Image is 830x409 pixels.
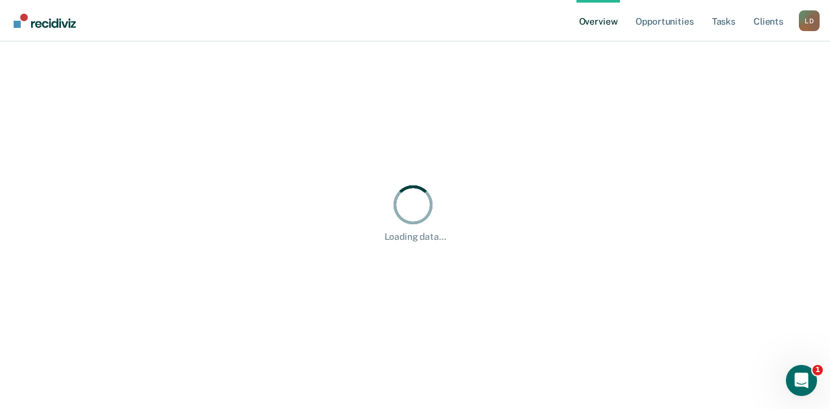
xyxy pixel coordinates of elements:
[385,231,446,242] div: Loading data...
[799,10,820,31] div: L D
[799,10,820,31] button: Profile dropdown button
[14,14,76,28] img: Recidiviz
[786,365,817,396] iframe: Intercom live chat
[812,365,823,375] span: 1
